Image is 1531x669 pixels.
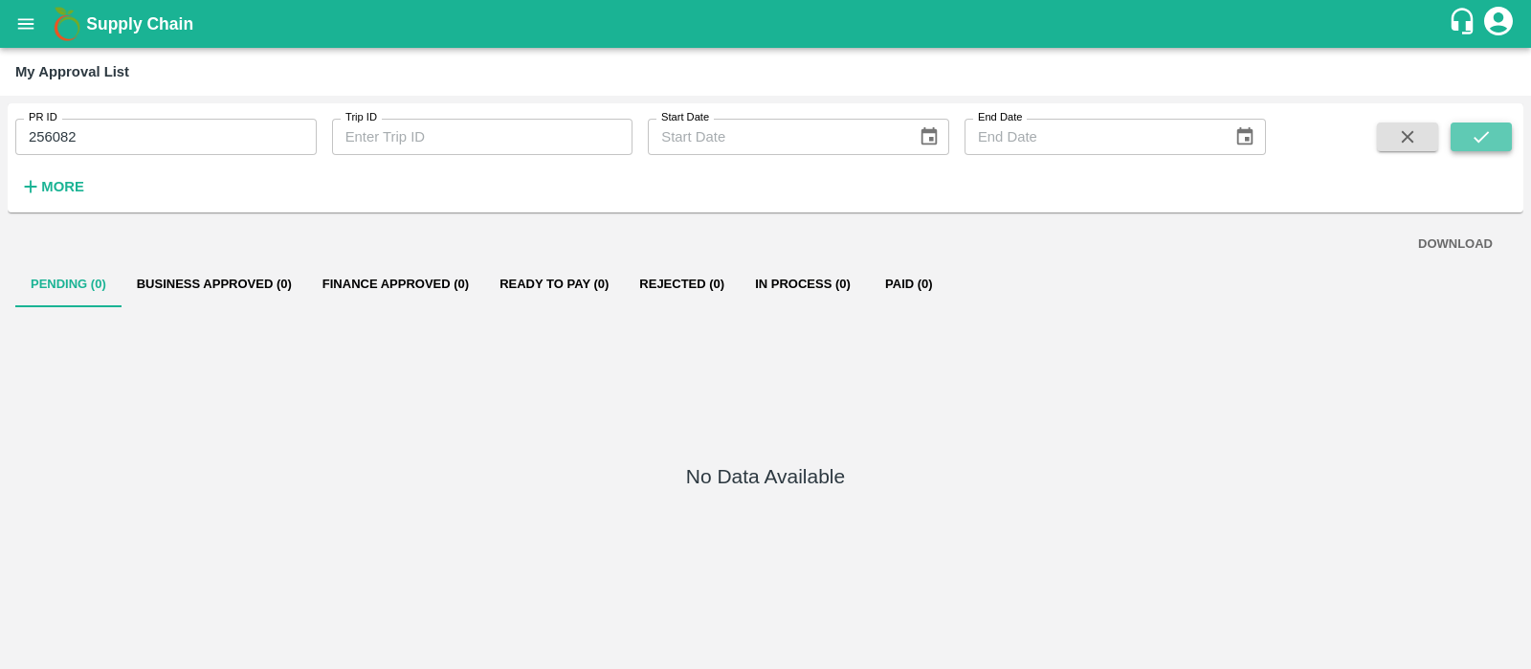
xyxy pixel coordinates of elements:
[740,261,866,307] button: In Process (0)
[686,463,845,490] h5: No Data Available
[1481,4,1516,44] div: account of current user
[911,119,947,155] button: Choose date
[41,179,84,194] strong: More
[15,59,129,84] div: My Approval List
[15,119,317,155] input: Enter PR ID
[86,14,193,33] b: Supply Chain
[4,2,48,46] button: open drawer
[122,261,307,307] button: Business Approved (0)
[15,170,89,203] button: More
[1448,7,1481,41] div: customer-support
[86,11,1448,37] a: Supply Chain
[345,110,377,125] label: Trip ID
[624,261,740,307] button: Rejected (0)
[15,261,122,307] button: Pending (0)
[332,119,633,155] input: Enter Trip ID
[1227,119,1263,155] button: Choose date
[866,261,952,307] button: Paid (0)
[1410,228,1500,261] button: DOWNLOAD
[48,5,86,43] img: logo
[661,110,709,125] label: Start Date
[29,110,57,125] label: PR ID
[978,110,1022,125] label: End Date
[965,119,1219,155] input: End Date
[484,261,624,307] button: Ready To Pay (0)
[648,119,902,155] input: Start Date
[307,261,484,307] button: Finance Approved (0)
